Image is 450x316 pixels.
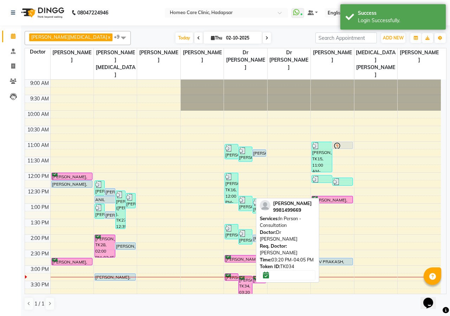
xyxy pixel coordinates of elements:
span: In Person - Consultation [260,216,301,228]
span: [PERSON_NAME][MEDICAL_DATA] [31,34,107,40]
button: ADD NEW [381,33,405,43]
div: [PERSON_NAME], TK25, 01:40 PM-02:10 PM, In Person - Follow Up,Medicine [225,224,238,239]
div: 12:00 PM [26,173,50,180]
div: [PERSON_NAME], TK16, 12:00 PM-01:00 PM, In Person - Consultation,Medicine [225,173,238,203]
div: [PERSON_NAME], TK02, 12:15 PM-12:30 PM, Online - Follow Up [52,181,92,187]
span: [PERSON_NAME] [51,48,94,64]
div: [PERSON_NAME], TK34, 03:20 PM-04:05 PM, In Person - Consultation [239,276,252,298]
div: SHIV PRAKASH, TK12, 02:45 PM-03:00 PM, Online - Follow Up [312,258,352,265]
div: Doctor [25,48,50,56]
span: Dr [PERSON_NAME] [268,48,310,72]
div: [PERSON_NAME], TK29, 01:50 PM-02:20 PM, In Person - Follow Up,Medicine [239,230,252,244]
img: profile [260,200,270,211]
div: ANIL SHIVAJI DESHMUKH, TK03, 12:45 PM-01:00 PM, Online - Follow Up [95,196,115,203]
div: 3:00 PM [29,266,50,273]
b: 08047224946 [77,3,108,23]
span: Thu [209,35,224,41]
span: Token ID: [260,264,280,269]
span: [PERSON_NAME][MEDICAL_DATA] [94,48,137,79]
span: [MEDICAL_DATA][PERSON_NAME] [354,48,397,79]
div: [PERSON_NAME] [PERSON_NAME], TK11, 11:00 AM-11:15 AM, In Person - Follow Up [333,142,353,149]
img: logo [18,3,66,23]
div: [PERSON_NAME], TK33, 03:20 PM-03:35 PM, In Person - Follow Up [253,276,266,283]
div: [PERSON_NAME], TK22, 12:45 PM-01:15 PM, In Person - Follow Up,Medicine [239,196,252,211]
span: Services: [260,216,279,221]
span: Today [175,32,193,43]
div: [PERSON_NAME], TK32, 03:15 PM-03:30 PM, In Person - Follow Up [225,274,238,280]
div: 12:30 PM [26,188,50,196]
div: Login Successfully. [358,17,441,24]
div: 10:30 AM [26,126,50,134]
div: [PERSON_NAME], TK07, 03:15 PM-03:30 PM, In Person - Follow Up [95,274,135,280]
div: [PERSON_NAME], TK23, 12:40 PM-01:10 PM, In Person - Follow Up,Medicine 1 [126,193,135,208]
div: [PERSON_NAME], TK18, 12:15 PM-12:45 PM, In Person - Follow Up,Medicine [95,181,104,195]
div: 03:20 PM-04:05 PM [260,256,315,264]
div: [PERSON_NAME], TK15, 11:00 AM-12:00 PM, In Person - Consultation,Medicine [312,142,332,172]
span: [PERSON_NAME] [398,48,441,64]
div: [PERSON_NAME], TK28, 02:00 PM-02:45 PM, In Person - Consultation [95,235,115,257]
div: [PERSON_NAME], TK30, 02:40 PM-02:55 PM, In Person - Follow Up [225,255,265,262]
div: [PERSON_NAME], TK13, 11:05 AM-11:35 AM, In Person - Follow Up,Medicine [225,144,238,159]
div: 9:00 AM [29,80,50,87]
span: Doctor: [260,229,276,235]
div: [PERSON_NAME], TK06, 12:30 PM-12:45 PM, In Person - Follow Up [105,188,115,195]
span: [PERSON_NAME] [311,48,354,64]
div: [PERSON_NAME], TK10, 02:00 PM-02:15 PM, In Person - Follow Up [253,235,266,242]
div: [PERSON_NAME], TK04, 02:15 PM-02:30 PM, In Person - Follow Up [116,243,136,249]
div: 1:00 PM [29,204,50,211]
div: 3:30 PM [29,281,50,289]
div: 10:00 AM [26,111,50,118]
div: Dr [PERSON_NAME] [260,229,315,243]
div: [PERSON_NAME], TK31, 02:45 PM-03:00 PM, In Person - Follow Up [52,258,92,265]
div: [PERSON_NAME], TK17, 12:00 PM-12:15 PM, In Person - Follow Up [52,173,92,180]
div: 1:30 PM [29,219,50,227]
a: x [107,34,110,40]
div: 11:00 AM [26,142,50,149]
span: +9 [114,34,125,39]
div: Success [358,10,441,17]
div: SUMIT, TK19, 12:05 PM-12:21 PM, Medicine,Courier Charges out of City [312,175,332,182]
div: PRINCE [PERSON_NAME], TK21, 12:10 PM-12:26 PM, Medicine,Courier Charges out of City [333,178,353,185]
div: TK034 [260,263,315,270]
div: 11:30 AM [26,157,50,165]
input: 2025-10-02 [224,33,259,43]
input: Search Appointment [315,32,377,43]
span: [PERSON_NAME] [137,48,180,64]
span: [PERSON_NAME] [181,48,224,64]
span: Time: [260,257,271,262]
span: ADD NEW [383,35,404,41]
span: Dr [PERSON_NAME] [224,48,267,72]
div: [PERSON_NAME], TK20, 01:00 PM-01:30 PM, In Person - Follow Up,Medicine [95,204,104,218]
div: 2:30 PM [29,250,50,258]
div: 9981499669 [273,207,312,214]
span: [PERSON_NAME] [273,200,312,206]
div: [PERSON_NAME] [260,243,315,256]
iframe: chat widget [420,288,443,309]
div: 9:30 AM [29,95,50,103]
div: [PERSON_NAME], TK26, 12:50 PM-01:20 PM, In Person - Follow Up,Medicine [253,199,266,213]
div: [PERSON_NAME] ([PERSON_NAME] ), TK27, 12:35 PM-01:50 PM, In Person - Follow Up,Hydra Facial [116,191,125,229]
div: [PERSON_NAME], TK24, 12:45 PM-01:00 PM, Online - Follow Up [312,196,352,203]
div: [PERSON_NAME], TK08, 01:15 PM-01:30 PM, In Person - Follow Up [105,212,115,218]
span: Req. Doctor: [260,243,287,249]
span: 1 / 1 [34,300,44,308]
div: 2:00 PM [29,235,50,242]
div: [PERSON_NAME], TK14, 11:10 AM-11:40 AM, In Person - Follow Up,Medicine 1 [239,147,252,161]
div: [PERSON_NAME], TK09, 11:15 AM-11:30 AM, In Person - Follow Up [253,150,266,156]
